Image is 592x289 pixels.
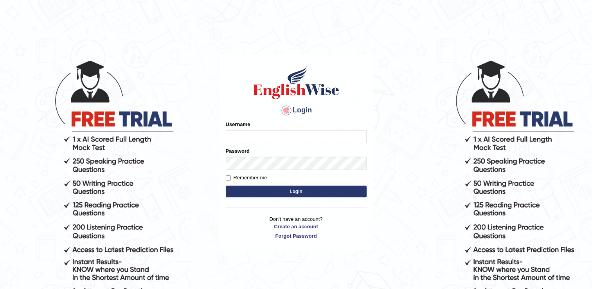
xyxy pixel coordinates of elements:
img: Logo of English Wise sign in for intelligent practice with AI [252,65,341,100]
input: Remember me [226,175,231,181]
label: Password [226,147,250,155]
a: Create an account [226,223,367,230]
label: Remember me [226,174,267,182]
a: Forgot Password [226,232,367,240]
label: Username [226,121,250,128]
h4: Login [226,104,367,117]
button: Login [226,186,367,197]
p: Don't have an account? [226,215,367,240]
